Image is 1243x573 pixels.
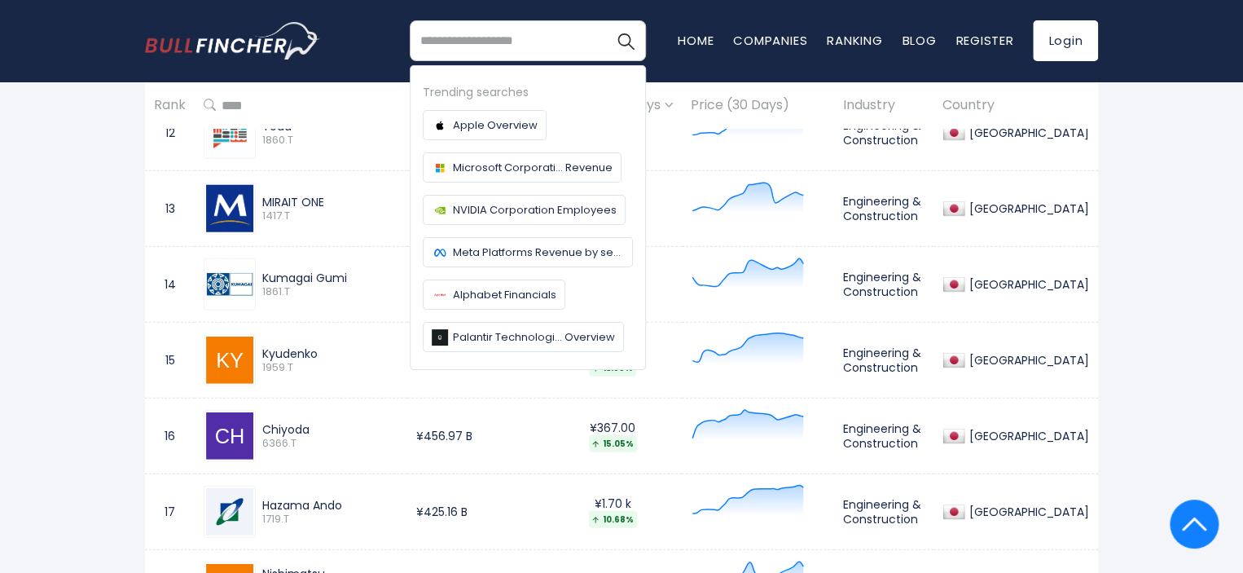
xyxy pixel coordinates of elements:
[432,245,448,261] img: Company logo
[145,22,320,60] a: Go to homepage
[407,323,544,399] td: ¥473.95 B
[453,286,556,303] span: Alphabet Financials
[206,261,253,308] img: 1861.T.jpeg
[834,474,933,550] td: Engineering & Construction
[262,422,398,437] div: Chiyoda
[262,134,398,148] span: 1860.T
[262,271,398,285] div: Kumagai Gumi
[423,83,633,102] div: Trending searches
[145,247,195,323] td: 14
[453,159,613,176] span: Microsoft Corporati... Revenue
[145,474,195,550] td: 17
[432,287,448,303] img: Company logo
[955,32,1013,49] a: Register
[423,152,621,183] a: Microsoft Corporati... Revenue
[834,323,933,399] td: Engineering & Construction
[965,505,1089,519] div: [GEOGRAPHIC_DATA]
[827,32,882,49] a: Ranking
[423,237,633,267] a: Meta Platforms Revenue by segment
[834,399,933,474] td: Engineering & Construction
[834,95,933,171] td: Engineering & Construction
[262,361,398,375] span: 1959.T
[145,95,195,171] td: 12
[423,195,626,225] a: NVIDIA Corporation Employees
[553,421,673,452] div: ¥367.00
[453,244,624,261] span: Meta Platforms Revenue by segment
[262,513,398,527] span: 1719.T
[262,195,398,209] div: MIRAIT ONE
[145,323,195,399] td: 15
[589,511,637,528] div: 10.68%
[145,82,195,130] th: Rank
[432,160,448,176] img: Company logo
[453,117,538,134] span: Apple Overview
[432,202,448,218] img: Company logo
[678,32,714,49] a: Home
[407,171,544,247] td: ¥578.60 B
[589,435,637,452] div: 15.05%
[262,437,398,451] span: 6366.T
[834,247,933,323] td: Engineering & Construction
[423,322,624,352] a: Palantir Technologi... Overview
[965,126,1089,140] div: [GEOGRAPHIC_DATA]
[553,496,673,528] div: ¥1.70 k
[407,474,544,550] td: ¥425.16 B
[453,201,617,218] span: NVIDIA Corporation Employees
[965,429,1089,443] div: [GEOGRAPHIC_DATA]
[145,171,195,247] td: 13
[262,346,398,361] div: Kyudenko
[432,117,448,134] img: Company logo
[733,32,807,49] a: Companies
[834,171,933,247] td: Engineering & Construction
[432,329,448,346] img: Company logo
[933,82,1098,130] th: Country
[423,280,565,310] a: Alphabet Financials
[145,399,195,474] td: 16
[206,488,253,536] img: 1719.T.png
[965,277,1089,292] div: [GEOGRAPHIC_DATA]
[407,399,544,474] td: ¥456.97 B
[262,285,398,299] span: 1861.T
[145,22,320,60] img: bullfincher logo
[407,95,544,171] td: ¥586.66 B
[902,32,936,49] a: Blog
[834,82,933,130] th: Industry
[1033,20,1098,61] a: Login
[453,328,615,346] span: Palantir Technologi... Overview
[965,353,1089,368] div: [GEOGRAPHIC_DATA]
[423,110,547,140] a: Apple Overview
[262,209,398,223] span: 1417.T
[407,247,544,323] td: ¥498.58 B
[206,185,253,232] img: 1417.T.png
[206,109,253,156] img: 1860.T.png
[965,201,1089,216] div: [GEOGRAPHIC_DATA]
[605,20,646,61] button: Search
[682,82,834,130] th: Price (30 Days)
[262,498,398,513] div: Hazama Ando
